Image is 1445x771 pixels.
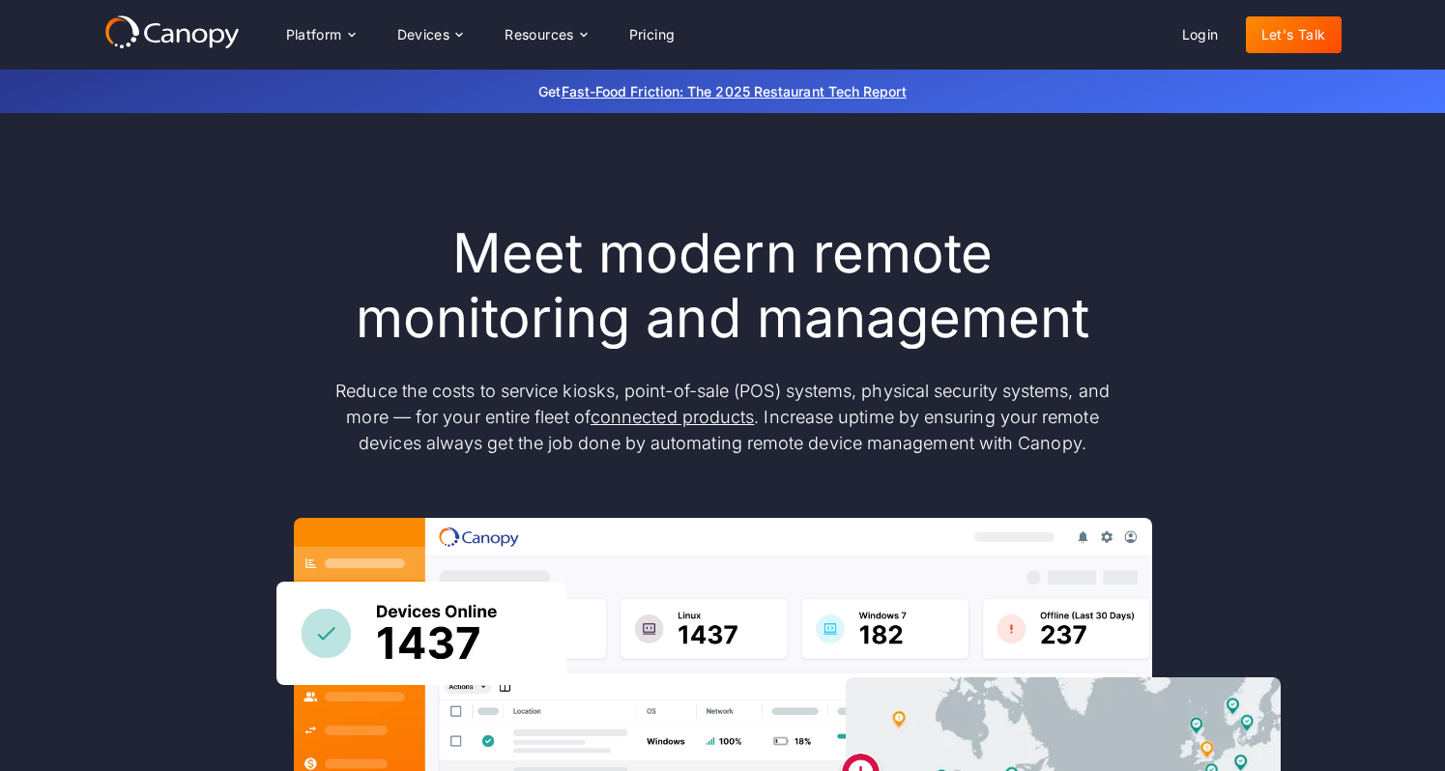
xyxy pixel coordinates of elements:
[382,15,478,54] div: Devices
[317,221,1129,351] h1: Meet modern remote monitoring and management
[397,28,450,42] div: Devices
[614,16,691,53] a: Pricing
[562,83,907,100] a: Fast-Food Friction: The 2025 Restaurant Tech Report
[505,28,574,42] div: Resources
[1246,16,1342,53] a: Let's Talk
[489,15,601,54] div: Resources
[317,378,1129,456] p: Reduce the costs to service kiosks, point-of-sale (POS) systems, physical security systems, and m...
[591,407,754,427] a: connected products
[249,81,1197,101] p: Get
[271,15,370,54] div: Platform
[276,582,566,685] img: Canopy sees how many devices are online
[286,28,342,42] div: Platform
[1167,16,1234,53] a: Login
